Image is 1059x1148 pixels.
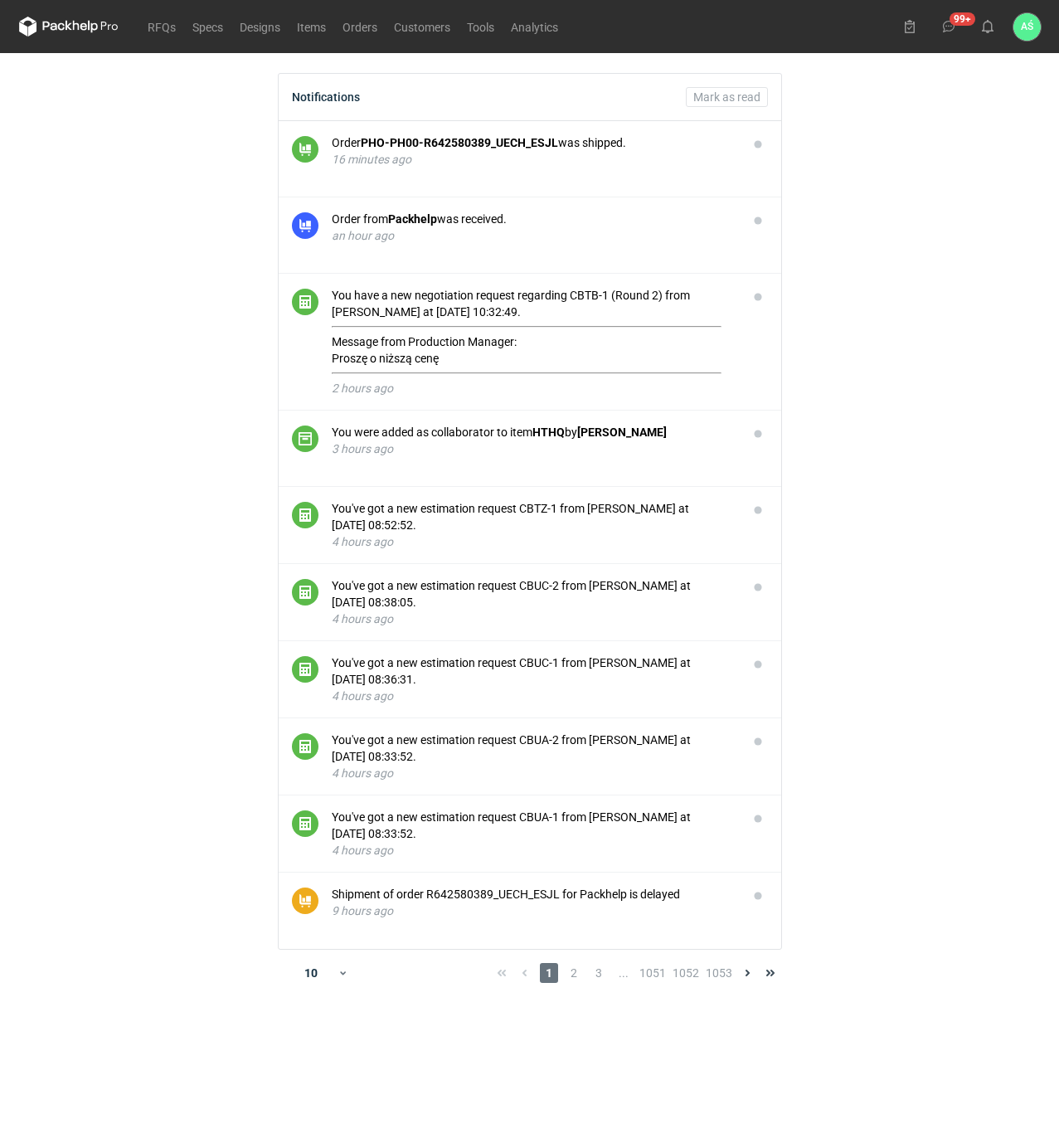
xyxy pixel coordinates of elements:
[184,17,231,36] a: Specs
[532,426,565,439] strong: HTHQ
[332,287,735,374] div: You have a new negotiation request regarding CBTB-1 (Round 2) from [PERSON_NAME] at [DATE] 10:32:...
[332,902,735,919] div: 9 hours ago
[686,87,768,107] button: Mark as read
[639,963,666,983] span: 1051
[361,136,558,149] strong: PHO-PH00-R642580389_UECH_ESJL
[332,227,735,244] div: an hour ago
[284,961,338,985] div: 10
[673,963,699,983] span: 1052
[332,610,735,627] div: 4 hours ago
[332,424,735,457] button: You were added as collaborator to itemHTHQby[PERSON_NAME]3 hours ago
[332,211,735,227] div: Order from was received.
[332,500,735,533] div: You've got a new estimation request CBTZ-1 from [PERSON_NAME] at [DATE] 08:52:52.
[332,688,735,704] div: 4 hours ago
[332,732,735,781] button: You've got a new estimation request CBUA-2 from [PERSON_NAME] at [DATE] 08:33:52.4 hours ago
[590,963,608,983] span: 3
[577,426,667,439] strong: [PERSON_NAME]
[332,211,735,244] button: Order fromPackhelpwas received.an hour ago
[386,17,459,36] a: Customers
[706,963,732,983] span: 1053
[332,654,735,688] div: You've got a new estimation request CBUC-1 from [PERSON_NAME] at [DATE] 08:36:31.
[332,287,735,396] button: You have a new negotiation request regarding CBTB-1 (Round 2) from [PERSON_NAME] at [DATE] 10:32:...
[332,134,735,168] button: OrderPHO-PH00-R642580389_UECH_ESJLwas shipped.16 minutes ago
[332,151,735,168] div: 16 minutes ago
[615,963,633,983] span: ...
[332,765,735,781] div: 4 hours ago
[332,809,735,842] div: You've got a new estimation request CBUA-1 from [PERSON_NAME] at [DATE] 08:33:52.
[332,842,735,859] div: 4 hours ago
[19,17,119,36] svg: Packhelp Pro
[1013,13,1041,41] button: AŚ
[540,963,558,983] span: 1
[388,212,437,226] strong: Packhelp
[139,17,184,36] a: RFQs
[935,13,962,40] button: 99+
[332,533,735,550] div: 4 hours ago
[332,577,735,610] div: You've got a new estimation request CBUC-2 from [PERSON_NAME] at [DATE] 08:38:05.
[503,17,566,36] a: Analytics
[332,440,735,457] div: 3 hours ago
[332,577,735,627] button: You've got a new estimation request CBUC-2 from [PERSON_NAME] at [DATE] 08:38:05.4 hours ago
[332,886,735,919] button: Shipment of order R642580389_UECH_ESJL for Packhelp is delayed9 hours ago
[334,17,386,36] a: Orders
[332,380,735,396] div: 2 hours ago
[332,134,735,151] div: Order was shipped.
[1013,13,1041,41] div: Adrian Świerżewski
[332,886,735,902] div: Shipment of order R642580389_UECH_ESJL for Packhelp is delayed
[332,500,735,550] button: You've got a new estimation request CBTZ-1 from [PERSON_NAME] at [DATE] 08:52:52.4 hours ago
[332,654,735,704] button: You've got a new estimation request CBUC-1 from [PERSON_NAME] at [DATE] 08:36:31.4 hours ago
[459,17,503,36] a: Tools
[289,17,334,36] a: Items
[565,963,583,983] span: 2
[693,91,760,103] span: Mark as read
[332,424,735,440] div: You were added as collaborator to item by
[292,90,360,104] div: Notifications
[332,809,735,859] button: You've got a new estimation request CBUA-1 from [PERSON_NAME] at [DATE] 08:33:52.4 hours ago
[231,17,289,36] a: Designs
[332,732,735,765] div: You've got a new estimation request CBUA-2 from [PERSON_NAME] at [DATE] 08:33:52.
